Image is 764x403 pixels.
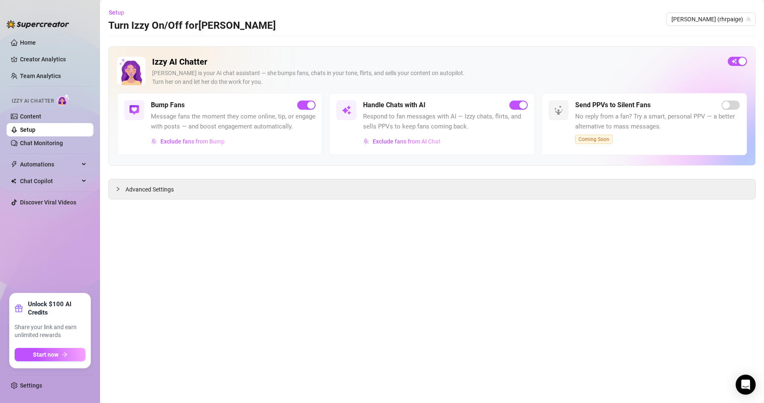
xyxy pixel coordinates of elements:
[736,375,756,395] div: Open Intercom Messenger
[33,351,58,358] span: Start now
[363,112,528,131] span: Respond to fan messages with AI — Izzy chats, flirts, and sells PPVs to keep fans coming back.
[129,105,139,115] img: svg%3e
[12,97,54,105] span: Izzy AI Chatter
[671,13,751,25] span: Paige (rhrpaige)
[575,112,740,131] span: No reply from a fan? Try a smart, personal PPV — a better alternative to mass messages.
[151,139,157,144] img: svg%3e
[115,184,125,194] div: collapsed
[363,135,441,148] button: Exclude fans from AI Chat
[15,323,85,340] span: Share your link and earn unlimited rewards
[20,113,41,120] a: Content
[746,17,751,22] span: team
[15,304,23,312] span: gift
[20,140,63,146] a: Chat Monitoring
[20,126,35,133] a: Setup
[152,69,721,86] div: [PERSON_NAME] is your AI chat assistant — she bumps fans, chats in your tone, flirts, and sells y...
[28,300,85,317] strong: Unlock $100 AI Credits
[20,53,87,66] a: Creator Analytics
[57,94,70,106] img: AI Chatter
[15,348,85,361] button: Start nowarrow-right
[373,138,441,145] span: Exclude fans from AI Chat
[109,9,124,16] span: Setup
[20,199,76,206] a: Discover Viral Videos
[117,57,145,85] img: Izzy AI Chatter
[554,105,564,115] img: svg%3e
[152,57,721,67] h2: Izzy AI Chatter
[108,6,131,19] button: Setup
[151,112,316,131] span: Message fans the moment they come online, tip, or engage with posts — and boost engagement automa...
[20,39,36,46] a: Home
[151,135,225,148] button: Exclude fans from Bump
[20,158,79,171] span: Automations
[341,105,351,115] img: svg%3e
[20,73,61,79] a: Team Analytics
[363,100,426,110] h5: Handle Chats with AI
[108,19,276,33] h3: Turn Izzy On/Off for [PERSON_NAME]
[160,138,225,145] span: Exclude fans from Bump
[7,20,69,28] img: logo-BBDzfeDw.svg
[125,185,174,194] span: Advanced Settings
[20,382,42,389] a: Settings
[11,161,18,168] span: thunderbolt
[575,135,613,144] span: Coming Soon
[20,174,79,188] span: Chat Copilot
[151,100,185,110] h5: Bump Fans
[575,100,651,110] h5: Send PPVs to Silent Fans
[62,352,68,358] span: arrow-right
[115,186,120,191] span: collapsed
[11,178,16,184] img: Chat Copilot
[363,139,369,144] img: svg%3e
